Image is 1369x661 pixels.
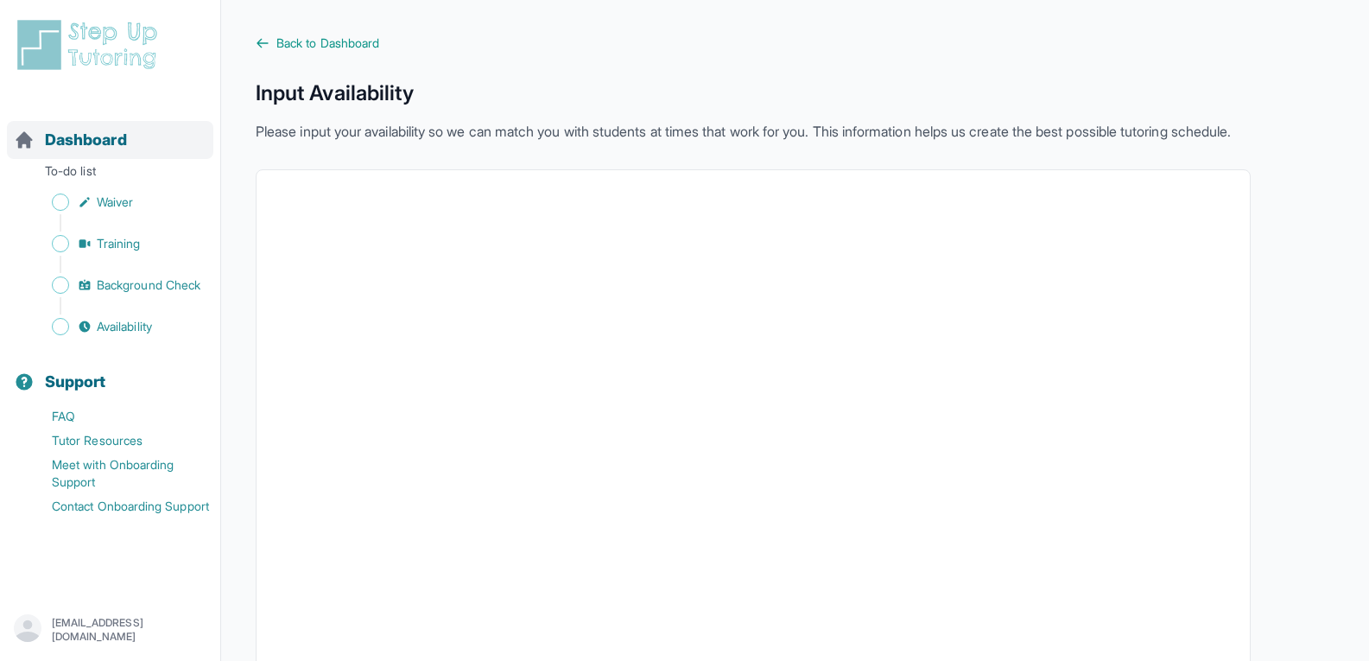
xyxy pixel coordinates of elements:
a: Waiver [14,190,220,214]
button: [EMAIL_ADDRESS][DOMAIN_NAME] [14,614,206,645]
p: Please input your availability so we can match you with students at times that work for you. This... [256,121,1251,142]
a: Contact Onboarding Support [14,494,220,518]
a: FAQ [14,404,220,429]
p: [EMAIL_ADDRESS][DOMAIN_NAME] [52,616,206,644]
span: Dashboard [45,128,127,152]
a: Background Check [14,273,220,297]
h1: Input Availability [256,79,1251,107]
img: logo [14,17,168,73]
p: To-do list [7,162,213,187]
span: Training [97,235,141,252]
button: Support [7,342,213,401]
a: Meet with Onboarding Support [14,453,220,494]
span: Background Check [97,276,200,294]
a: Tutor Resources [14,429,220,453]
a: Availability [14,315,220,339]
button: Dashboard [7,100,213,159]
span: Back to Dashboard [276,35,379,52]
a: Training [14,232,220,256]
span: Availability [97,318,152,335]
a: Back to Dashboard [256,35,1251,52]
span: Support [45,370,106,394]
span: Waiver [97,194,133,211]
a: Dashboard [14,128,127,152]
